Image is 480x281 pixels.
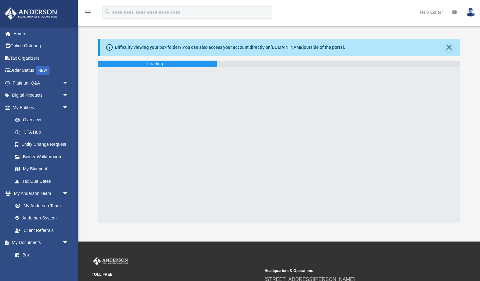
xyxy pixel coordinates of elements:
[115,44,345,51] div: Difficulty viewing your box folder? You can also access your account directly on outside of the p...
[4,77,78,89] a: Platinum Q&Aarrow_drop_down
[4,52,78,64] a: Tax Organizers
[9,138,78,151] a: Entity Change Request
[84,9,92,16] i: menu
[9,249,72,261] a: Box
[9,126,78,138] a: CTA Hub
[92,272,260,277] small: TOLL FREE
[3,7,59,20] img: Anderson Advisors Platinum Portal
[4,101,78,114] a: My Entitiesarrow_drop_down
[9,150,78,163] a: Binder Walkthrough
[62,101,75,114] span: arrow_drop_down
[9,175,78,187] a: Tax Due Dates
[4,237,75,249] a: My Documentsarrow_drop_down
[265,268,433,274] small: Headquarters & Operations
[62,77,75,90] span: arrow_drop_down
[4,89,78,102] a: Digital Productsarrow_drop_down
[9,212,75,224] a: Anderson System
[92,257,129,265] img: Anderson Advisors Platinum Portal
[62,89,75,102] span: arrow_drop_down
[4,187,75,200] a: My Anderson Teamarrow_drop_down
[9,163,75,175] a: My Blueprint
[104,8,111,15] i: search
[9,200,72,212] a: My Anderson Team
[9,224,75,237] a: Client Referrals
[36,66,49,75] div: NEW
[466,8,475,17] img: User Pic
[445,43,453,52] button: Close
[84,12,92,16] a: menu
[4,64,78,77] a: Order StatusNEW
[4,27,78,40] a: Home
[4,40,78,52] a: Online Ordering
[271,45,304,50] a: [DOMAIN_NAME]
[62,237,75,249] span: arrow_drop_down
[9,114,78,126] a: Overview
[147,61,168,67] div: Loading ...
[62,187,75,200] span: arrow_drop_down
